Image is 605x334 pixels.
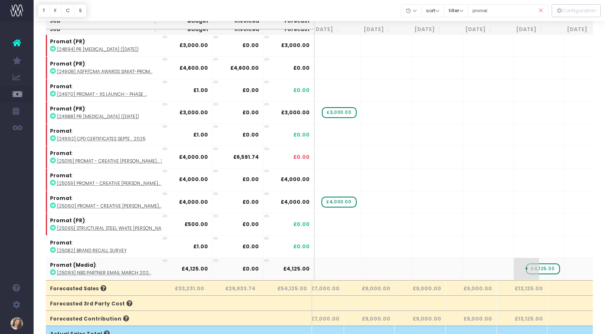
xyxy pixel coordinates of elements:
span: + [514,258,539,280]
th: Feb 26: activate to sort column ascending [446,21,497,38]
th: £9,000.00 [344,280,395,295]
abbr: [25093] NBS Partner Email March 2026 [57,270,151,276]
th: Job: activate to sort column ascending [46,13,162,29]
th: £7,000.00 [293,310,344,326]
th: £9,000.00 [395,280,446,295]
th: Dec 25: activate to sort column ascending [344,21,395,38]
abbr: [24894] PR Retainer (October '25) [57,46,139,53]
button: S [74,4,87,17]
th: £9,000.00 [446,310,497,326]
strong: Promat (PR) [50,105,85,112]
span: £0.00 [293,64,310,72]
th: Job: activate to sort column ascending [46,21,162,38]
span: wayahead Sales Forecast Item [526,263,560,274]
th: Invoiced [213,13,263,29]
strong: £4,125.00 [181,265,208,272]
th: £9,000.00 [446,280,497,295]
td: : [46,146,179,168]
strong: £0.00 [242,87,259,94]
abbr: [24988] PR Retainer (November'25) [57,113,139,120]
strong: £4,600.00 [230,64,259,71]
strong: £1.00 [193,243,208,250]
span: £0.00 [293,87,310,94]
th: Forecasted Contribution [46,310,158,326]
button: C [61,4,75,17]
th: Forecast [263,13,315,29]
th: £33,231.00 [157,280,209,295]
button: F [50,4,62,17]
span: £0.00 [293,243,310,250]
th: £9,000.00 [395,310,446,326]
strong: £0.00 [242,198,259,205]
td: : [46,34,179,56]
strong: £0.00 [242,243,259,250]
span: £0.00 [293,221,310,228]
span: £3,000.00 [281,109,310,116]
strong: £0.00 [242,221,259,228]
span: £4,000.00 [281,176,310,183]
abbr: [25016] Promat - Creative Retainer - September 2025 [57,158,172,164]
button: sort [421,4,445,17]
th: Mar 26: activate to sort column ascending [497,21,547,38]
strong: £4,000.00 [179,176,208,183]
strong: £4,600.00 [179,64,208,71]
th: Budget [162,21,213,38]
th: £13,125.00 [497,310,547,326]
th: Apr 26: activate to sort column ascending [547,21,598,38]
th: £9,000.00 [344,310,395,326]
th: Nov 25: activate to sort column ascending [293,21,344,38]
span: £0.00 [293,131,310,139]
th: £7,000.00 [293,280,344,295]
strong: £6,591.74 [233,153,259,160]
th: Jan 26: activate to sort column ascending [395,21,446,38]
strong: £3,000.00 [179,42,208,49]
span: wayahead Sales Forecast Item [322,107,356,118]
abbr: [24970] Promat - XS Launch - Phase 2 [57,91,147,97]
th: Forecast [263,21,315,38]
td: : [46,213,179,235]
td: : [46,258,179,280]
strong: £1.00 [193,131,208,138]
strong: £1.00 [193,87,208,94]
input: Search... [468,4,548,17]
strong: £3,000.00 [179,109,208,116]
strong: Promat (Media) [50,261,96,268]
strong: Promat [50,127,72,134]
td: : [46,124,179,146]
span: £3,000.00 [281,42,310,49]
span: wayahead Sales Forecast Item [321,197,356,208]
strong: £0.00 [242,42,259,49]
strong: £0.00 [242,265,259,272]
strong: Promat (PR) [50,217,85,224]
th: Invoiced [213,21,263,38]
abbr: [25065] Structural steel white paper [57,225,172,231]
span: £4,125.00 [283,265,310,273]
span: Forecasted Sales [50,285,106,292]
button: T [38,4,50,17]
div: Vertical button group [38,4,87,17]
th: £54,125.00 [260,280,312,295]
div: Vertical button group [552,4,601,17]
abbr: [25082] Brand Recall Survey [57,247,127,254]
th: Forecasted 3rd Party Cost [46,295,158,310]
strong: £0.00 [242,176,259,183]
th: £29,933.74 [208,280,260,295]
span: £4,000.00 [281,198,310,206]
abbr: [24908] ASFP/CMA Awards Siniat-Promat [57,68,153,75]
strong: £4,000.00 [179,153,208,160]
strong: Promat [50,150,72,157]
strong: £4,000.00 [179,198,208,205]
strong: £0.00 [242,109,259,116]
abbr: [24992] CPD Certificates September 2025 [57,136,145,142]
td: : [46,101,179,124]
strong: Promat [50,195,72,202]
strong: Promat (PR) [50,38,85,45]
button: Configuration [552,4,601,17]
td: : [46,191,179,213]
td: : [46,79,179,101]
strong: £500.00 [184,221,208,228]
strong: Promat [50,83,72,90]
td: : [46,168,179,190]
img: images/default_profile_image.png [11,317,23,330]
span: £0.00 [293,153,310,161]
